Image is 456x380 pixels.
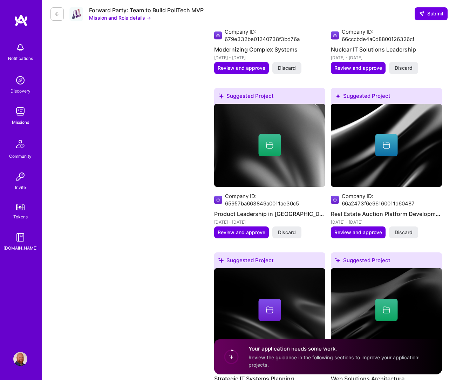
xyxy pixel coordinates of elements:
[4,244,38,252] div: [DOMAIN_NAME]
[389,62,418,74] button: Discard
[13,73,27,87] img: discovery
[13,213,28,220] div: Tokens
[249,345,434,353] h4: Your application needs some work.
[13,352,27,366] img: User Avatar
[11,87,30,95] div: Discovery
[13,41,27,55] img: bell
[331,45,442,54] h4: Nuclear IT Solutions Leadership
[331,268,442,352] img: cover
[342,28,442,43] div: Company ID: 66cccbde4a0d8800126326cf
[331,209,442,218] h4: Real Estate Auction Platform Development
[89,7,204,14] div: Forward Party: Team to Build PoliTech MVP
[12,136,29,152] img: Community
[334,65,382,72] span: Review and approve
[12,118,29,126] div: Missions
[334,229,382,236] span: Review and approve
[89,14,151,21] button: Mission and Role details →
[331,226,386,238] button: Review and approve
[331,252,442,271] div: Suggested Project
[335,93,340,99] i: icon SuggestedTeams
[214,88,325,107] div: Suggested Project
[218,258,224,263] i: icon SuggestedTeams
[331,196,339,204] img: Company logo
[272,226,301,238] button: Discard
[395,65,413,72] span: Discard
[218,229,265,236] span: Review and approve
[9,152,32,160] div: Community
[214,218,325,226] div: [DATE] - [DATE]
[419,11,424,16] i: icon SendLight
[12,352,29,366] a: User Avatar
[8,55,33,62] div: Notifications
[249,355,420,368] span: Review the guidance in the following sections to improve your application: projects.
[214,226,269,238] button: Review and approve
[415,7,448,20] button: Submit
[395,229,413,236] span: Discard
[214,54,325,61] div: [DATE] - [DATE]
[419,10,443,17] span: Submit
[218,65,265,72] span: Review and approve
[272,62,301,74] button: Discard
[342,192,442,207] div: Company ID: 66a2473f6e96160011d60487
[214,62,269,74] button: Review and approve
[335,258,340,263] i: icon SuggestedTeams
[331,62,386,74] button: Review and approve
[225,192,325,207] div: Company ID: 65957ba663849a0011ae30c5
[214,252,325,271] div: Suggested Project
[331,218,442,226] div: [DATE] - [DATE]
[214,31,222,40] img: Company logo
[218,93,224,99] i: icon SuggestedTeams
[389,226,418,238] button: Discard
[214,268,325,352] img: cover
[16,204,25,210] img: tokens
[54,11,60,17] i: icon LeftArrowDark
[14,14,28,27] img: logo
[69,7,83,21] img: Company Logo
[214,196,222,204] img: Company logo
[214,209,325,218] h4: Product Leadership in [GEOGRAPHIC_DATA]
[278,65,296,72] span: Discard
[331,104,442,187] img: cover
[214,104,325,187] img: cover
[331,88,442,107] div: Suggested Project
[13,170,27,184] img: Invite
[13,104,27,118] img: teamwork
[331,31,339,40] img: Company logo
[13,230,27,244] img: guide book
[214,45,325,54] h4: Modernizing Complex Systems
[278,229,296,236] span: Discard
[331,54,442,61] div: [DATE] - [DATE]
[15,184,26,191] div: Invite
[225,28,325,43] div: Company ID: 679e332be01240738f3bd76a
